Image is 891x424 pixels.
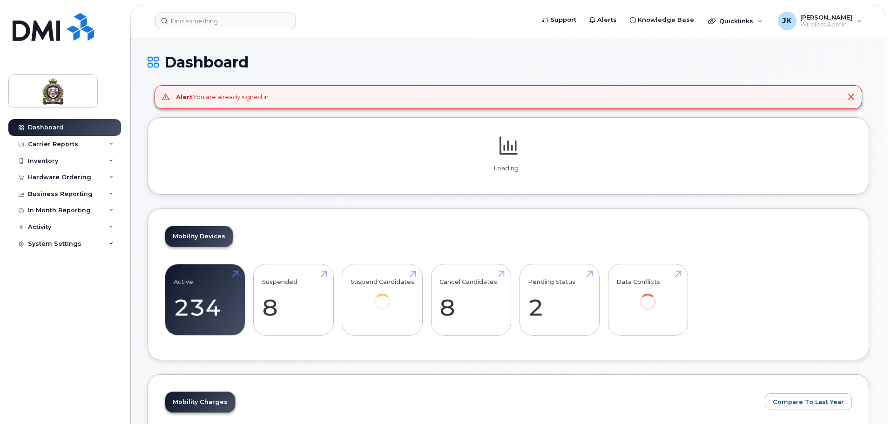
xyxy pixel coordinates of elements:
[174,269,236,330] a: Active 234
[765,393,852,410] button: Compare To Last Year
[176,93,270,101] div: You are already signed in.
[165,226,233,247] a: Mobility Devices
[176,93,193,101] strong: Alert
[439,269,502,330] a: Cancel Candidates 8
[262,269,325,330] a: Suspended 8
[773,397,844,406] span: Compare To Last Year
[165,392,235,412] a: Mobility Charges
[528,269,591,330] a: Pending Status 2
[351,269,414,323] a: Suspend Candidates
[148,54,869,70] h1: Dashboard
[165,164,852,173] p: Loading...
[616,269,679,323] a: Data Conflicts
